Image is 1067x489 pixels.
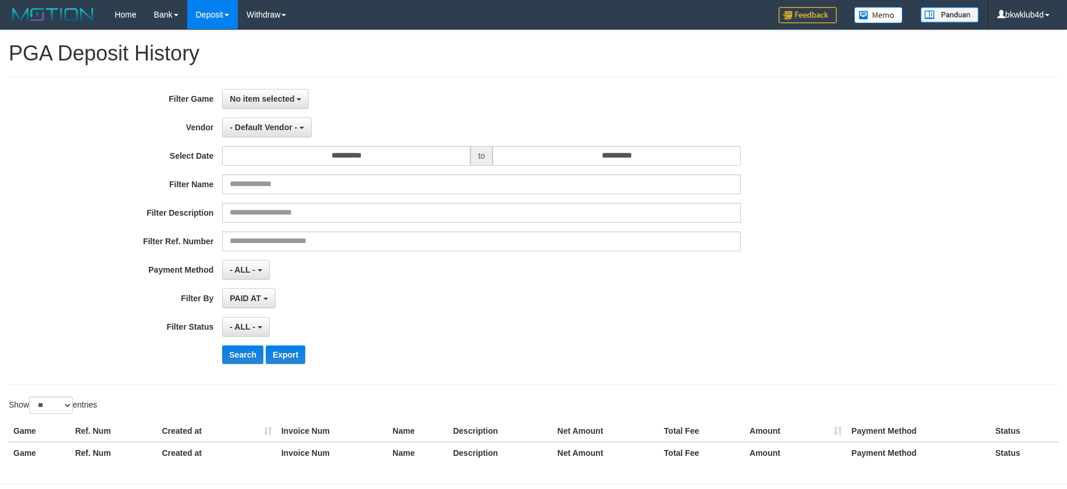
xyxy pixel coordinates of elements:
[9,420,70,442] th: Game
[277,420,388,442] th: Invoice Num
[70,442,157,463] th: Ref. Num
[779,7,837,23] img: Feedback.jpg
[553,420,659,442] th: Net Amount
[157,420,276,442] th: Created at
[29,397,73,414] select: Showentries
[230,322,255,331] span: - ALL -
[9,6,97,23] img: MOTION_logo.png
[847,420,990,442] th: Payment Method
[157,442,276,463] th: Created at
[553,442,659,463] th: Net Amount
[230,123,297,132] span: - Default Vendor -
[222,260,269,280] button: - ALL -
[9,42,1058,65] h1: PGA Deposit History
[266,345,305,364] button: Export
[991,420,1058,442] th: Status
[277,442,388,463] th: Invoice Num
[222,317,269,337] button: - ALL -
[222,117,312,137] button: - Default Vendor -
[70,420,157,442] th: Ref. Num
[388,420,448,442] th: Name
[659,442,745,463] th: Total Fee
[448,420,552,442] th: Description
[230,265,255,274] span: - ALL -
[847,442,990,463] th: Payment Method
[920,7,979,23] img: panduan.png
[222,345,263,364] button: Search
[470,146,493,166] span: to
[230,294,260,303] span: PAID AT
[854,7,903,23] img: Button%20Memo.svg
[222,89,309,109] button: No item selected
[991,442,1058,463] th: Status
[745,420,847,442] th: Amount
[230,94,294,103] span: No item selected
[222,288,275,308] button: PAID AT
[745,442,847,463] th: Amount
[388,442,448,463] th: Name
[9,397,97,414] label: Show entries
[448,442,552,463] th: Description
[659,420,745,442] th: Total Fee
